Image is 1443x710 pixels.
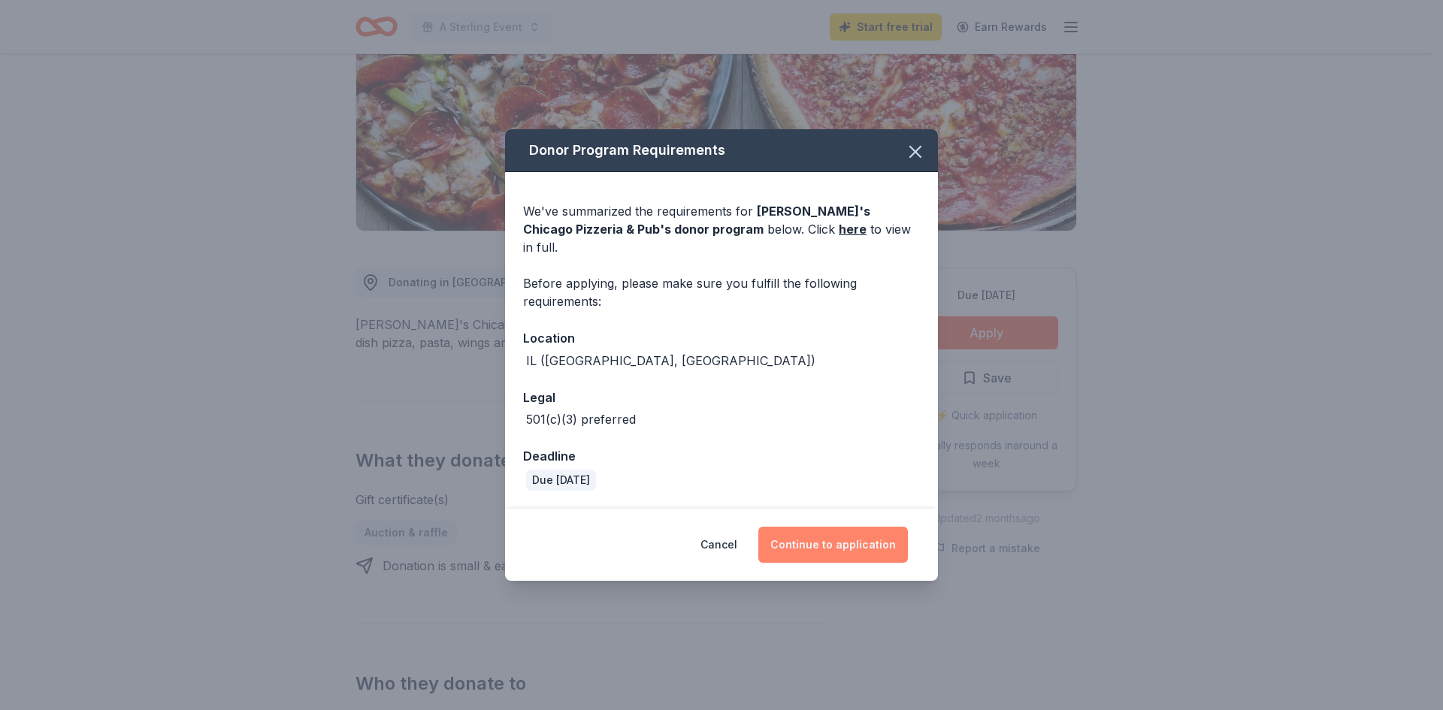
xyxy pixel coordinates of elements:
[526,470,596,491] div: Due [DATE]
[839,220,867,238] a: here
[526,352,815,370] div: IL ([GEOGRAPHIC_DATA], [GEOGRAPHIC_DATA])
[700,527,737,563] button: Cancel
[758,527,908,563] button: Continue to application
[526,410,636,428] div: 501(c)(3) preferred
[523,202,920,256] div: We've summarized the requirements for below. Click to view in full.
[505,129,938,172] div: Donor Program Requirements
[523,446,920,466] div: Deadline
[523,274,920,310] div: Before applying, please make sure you fulfill the following requirements:
[523,388,920,407] div: Legal
[523,328,920,348] div: Location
